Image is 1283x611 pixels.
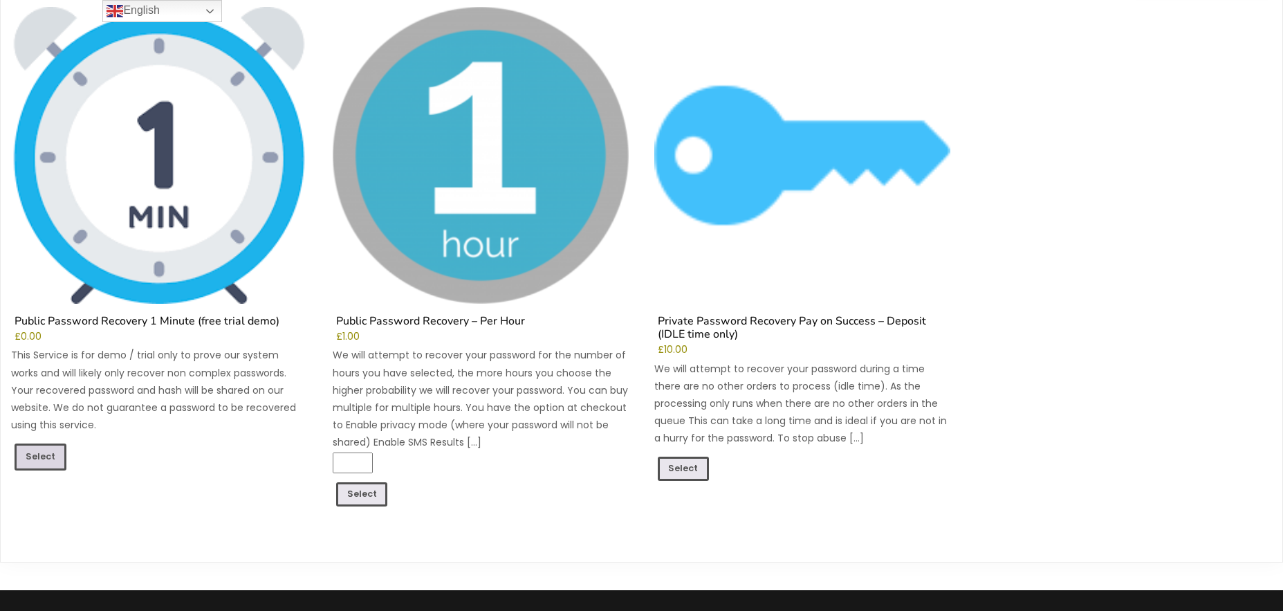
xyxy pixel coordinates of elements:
[654,361,950,448] p: We will attempt to recover your password during a time there are no other orders to process (idle...
[654,7,950,345] a: Private Password Recovery Pay on Success – Deposit (IDLE time only)
[333,7,629,303] img: Public Password Recovery - Per Hour
[654,7,950,303] img: Private Password Recovery Pay on Success - Deposit (IDLE time only)
[658,343,687,356] bdi: 10.00
[333,315,629,331] h2: Public Password Recovery – Per Hour
[658,343,664,356] span: £
[15,330,21,343] span: £
[11,7,307,331] a: Public Password Recovery 1 Minute (free trial demo)
[336,330,360,343] bdi: 1.00
[11,315,307,331] h2: Public Password Recovery 1 Minute (free trial demo)
[15,444,66,470] a: Read more about “Public Password Recovery 1 Minute (free trial demo)”
[11,347,307,434] p: This Service is for demo / trial only to prove our system works and will likely only recover non ...
[333,347,629,451] p: We will attempt to recover your password for the number of hours you have selected, the more hour...
[336,330,342,343] span: £
[658,457,710,481] a: Add to cart: “Private Password Recovery Pay on Success - Deposit (IDLE time only)”
[336,482,388,507] a: Add to cart: “Public Password Recovery - Per Hour”
[333,7,629,331] a: Public Password Recovery – Per Hour
[333,453,373,474] input: Product quantity
[654,315,950,345] h2: Private Password Recovery Pay on Success – Deposit (IDLE time only)
[15,330,41,343] bdi: 0.00
[11,7,307,303] img: Public Password Recovery 1 Minute (free trial demo)
[107,3,123,19] img: en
